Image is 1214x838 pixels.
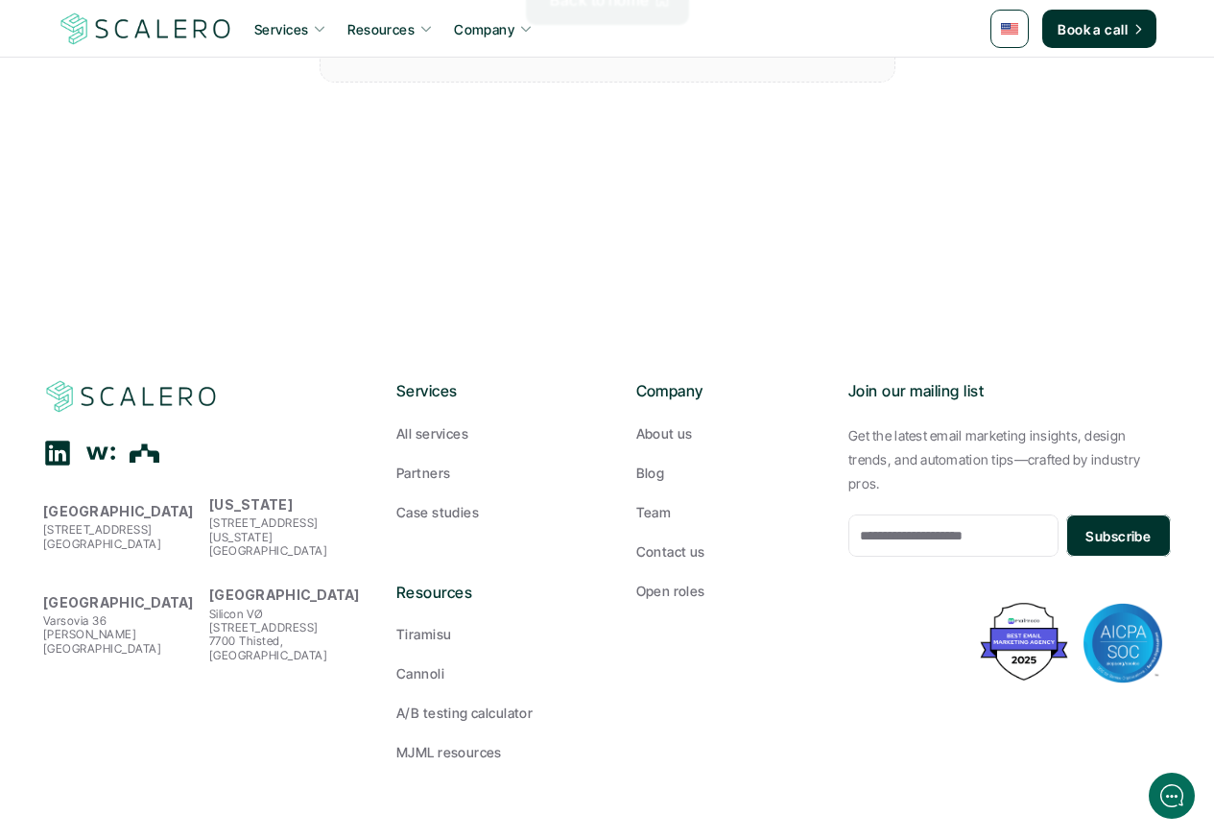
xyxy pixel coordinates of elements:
p: Contact us [636,541,705,562]
p: Team [636,502,672,522]
a: About us [636,423,819,443]
p: Tiramisu [396,624,451,644]
a: Case studies [396,502,579,522]
p: Open roles [636,581,705,601]
span: We run on Gist [160,671,243,683]
p: Company [636,379,819,404]
p: Silicon VØ [STREET_ADDRESS] 7700 Thisted, [GEOGRAPHIC_DATA] [209,608,366,663]
a: Team [636,502,819,522]
strong: [US_STATE] [209,496,293,513]
button: Subscribe [1066,515,1171,557]
span: New conversation [124,136,230,152]
p: Book a call [1058,19,1128,39]
p: Partners [396,463,450,483]
p: Subscribe [1085,526,1151,546]
p: Get the latest email marketing insights, design trends, and automation tips—crafted by industry p... [848,423,1171,496]
a: Blog [636,463,819,483]
a: Book a call [1042,10,1156,48]
a: Contact us [636,541,819,562]
img: Best Email Marketing Agency 2025 - Recognized by Mailmodo [976,598,1072,685]
p: A/B testing calculator [396,703,533,723]
strong: [GEOGRAPHIC_DATA] [43,594,194,611]
p: Company [454,19,514,39]
a: All services [396,423,579,443]
button: New conversation [15,124,369,164]
p: Join our mailing list [848,379,1171,404]
a: MJML resources [396,742,579,762]
a: Scalero company logotype [58,12,234,46]
a: Cannoli [396,663,579,683]
a: Scalero company logotype [43,379,220,414]
strong: [GEOGRAPHIC_DATA] [209,587,360,603]
img: Scalero company logotype [58,11,234,47]
p: MJML resources [396,742,502,762]
p: [STREET_ADDRESS] [GEOGRAPHIC_DATA] [43,523,200,551]
p: Blog [636,463,665,483]
p: Resources [347,19,415,39]
strong: [GEOGRAPHIC_DATA] [43,503,194,519]
p: Varsovia 36 [PERSON_NAME] [GEOGRAPHIC_DATA] [43,614,200,656]
a: Partners [396,463,579,483]
p: Services [396,379,579,404]
a: Open roles [636,581,819,601]
p: Resources [396,581,579,606]
a: A/B testing calculator [396,703,579,723]
iframe: gist-messenger-bubble-iframe [1149,773,1195,819]
a: Tiramisu [396,624,579,644]
p: Case studies [396,502,479,522]
img: Scalero company logotype [43,378,220,415]
p: About us [636,423,693,443]
p: [STREET_ADDRESS] [US_STATE][GEOGRAPHIC_DATA] [209,516,366,558]
p: All services [396,423,468,443]
p: Services [254,19,308,39]
p: Cannoli [396,663,444,683]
